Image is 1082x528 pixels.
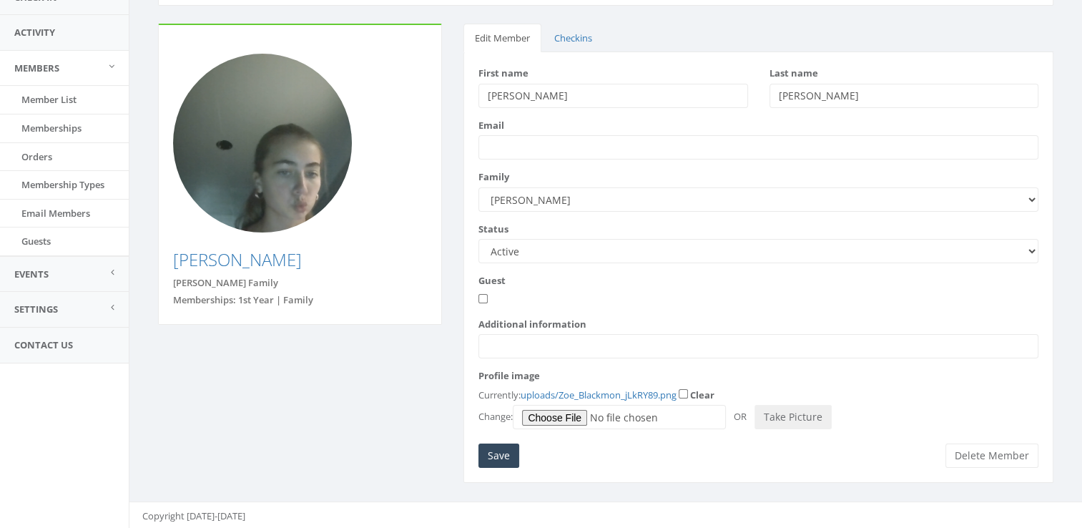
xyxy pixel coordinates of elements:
a: Checkins [543,24,604,53]
img: Photo [173,54,352,233]
span: Settings [14,303,58,316]
label: Profile image [478,369,540,383]
a: Edit Member [463,24,541,53]
label: Clear [690,388,714,402]
div: [PERSON_NAME] Family [173,276,427,290]
label: First name [478,67,528,80]
span: Members [14,62,59,74]
span: Contact Us [14,338,73,351]
button: Take Picture [754,405,832,429]
a: [PERSON_NAME] [173,248,302,271]
label: Email [478,119,504,132]
div: Memberships: 1st Year | Family [173,293,427,307]
label: Guest [478,274,506,288]
label: Status [478,223,508,236]
span: Email Members [21,207,90,220]
label: Family [478,170,509,184]
label: Additional information [478,318,586,331]
span: Events [14,268,49,280]
div: Currently: Change: [478,386,1038,430]
a: uploads/Zoe_Blackmon_jLkRY89.png [521,388,677,401]
button: Delete Member [945,444,1038,468]
span: OR [728,410,752,423]
input: Save [478,444,519,468]
label: Last name [769,67,818,80]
